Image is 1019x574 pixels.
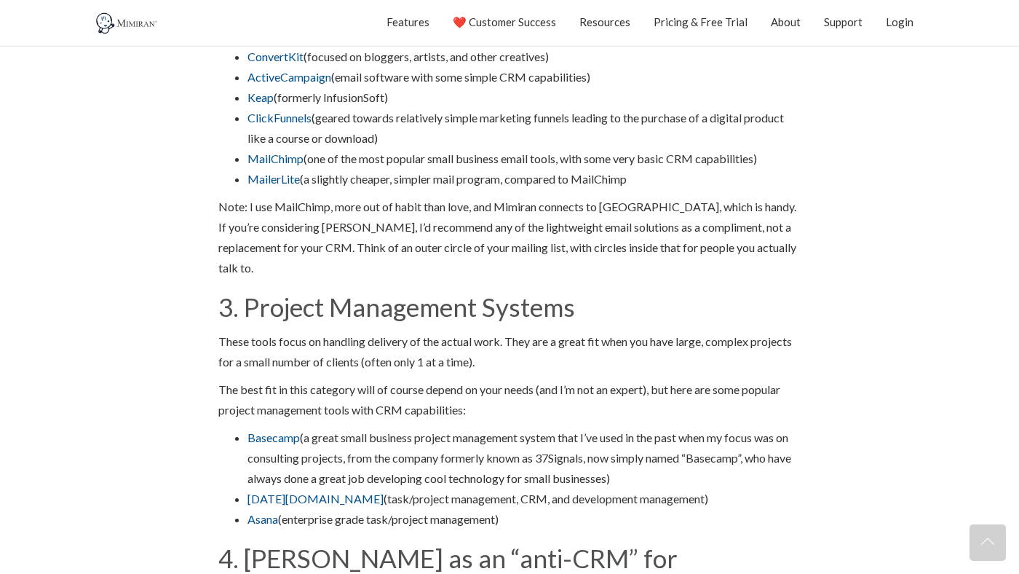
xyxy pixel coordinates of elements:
[886,4,913,40] a: Login
[247,47,801,67] li: (focused on bloggers, artists, and other creatives)
[218,293,801,321] h2: 3. Project Management Systems
[247,67,801,87] li: (email software with some simple CRM capabilities)
[579,4,630,40] a: Resources
[247,492,384,506] a: [DATE][DOMAIN_NAME]
[453,4,556,40] a: ❤️ Customer Success
[247,509,801,530] li: (enterprise grade task/project management)
[247,149,801,169] li: (one of the most popular small business email tools, with some very basic CRM capabilities)
[247,50,304,63] a: ConvertKit
[247,512,278,526] a: Asana
[218,380,801,420] p: The best fit in this category will of course depend on your needs (and I’m not an expert), but he...
[386,4,429,40] a: Features
[247,428,801,489] li: (a great small business project management system that I’ve used in the past when my focus was on...
[218,331,801,372] p: These tools focus on handling delivery of the actual work. They are a great fit when you have lar...
[218,197,801,278] p: Note: I use MailChimp, more out of habit than love, and Mimiran connects to [GEOGRAPHIC_DATA], wh...
[654,4,748,40] a: Pricing & Free Trial
[247,111,312,125] a: ClickFunnels
[247,152,304,165] a: MailChimp
[95,12,160,34] img: Mimiran CRM
[247,90,274,104] a: Keap
[247,489,801,509] li: (task/project management, CRM, and development management)
[247,108,801,149] li: (geared towards relatively simple marketing funnels leading to the purchase of a digital product ...
[247,169,801,189] li: (a slightly cheaper, simpler mail program, compared to MailChimp
[247,172,300,186] a: MailerLite
[247,430,300,444] a: Basecamp
[247,87,801,108] li: (formerly InfusionSoft)
[247,70,331,84] a: ActiveCampaign
[771,4,801,40] a: About
[824,4,863,40] a: Support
